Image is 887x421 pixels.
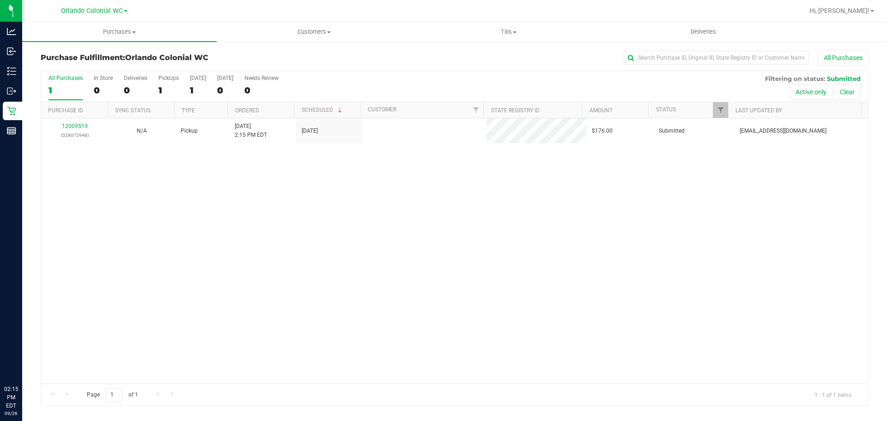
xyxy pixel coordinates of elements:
div: Deliveries [124,75,147,81]
inline-svg: Inventory [7,67,16,76]
a: Customer [368,106,396,113]
span: Submitted [827,75,861,82]
div: 0 [244,85,279,96]
inline-svg: Inbound [7,47,16,56]
span: [DATE] 2:15 PM EDT [235,122,267,140]
div: In Store [94,75,113,81]
a: Purchase ID [48,107,83,114]
a: Filter [468,102,483,118]
a: Filter [713,102,728,118]
a: Scheduled [302,107,344,113]
a: Amount [589,107,613,114]
span: Submitted [659,127,685,135]
div: PickUps [158,75,179,81]
span: Purchases [22,28,217,36]
div: 0 [94,85,113,96]
a: Tills [411,22,606,42]
span: Pickup [181,127,198,135]
a: Last Updated By [735,107,782,114]
span: Filtering on status: [765,75,825,82]
p: 09/26 [4,410,18,417]
span: Customers [217,28,411,36]
input: 1 [106,388,122,402]
a: Status [656,106,676,113]
a: State Registry ID [491,107,540,114]
inline-svg: Analytics [7,27,16,36]
a: Customers [217,22,411,42]
p: (328072948) [47,131,103,140]
span: Not Applicable [137,128,147,134]
span: $176.00 [592,127,613,135]
div: 1 [158,85,179,96]
div: All Purchases [49,75,83,81]
div: 0 [124,85,147,96]
a: 12009519 [62,123,88,129]
span: Tills [412,28,605,36]
inline-svg: Outbound [7,86,16,96]
h3: Purchase Fulfillment: [41,54,316,62]
span: Orlando Colonial WC [125,53,208,62]
div: [DATE] [217,75,233,81]
div: [DATE] [190,75,206,81]
input: Search Purchase ID, Original ID, State Registry ID or Customer Name... [624,51,808,65]
inline-svg: Retail [7,106,16,116]
inline-svg: Reports [7,126,16,135]
span: Deliveries [678,28,729,36]
a: Deliveries [606,22,801,42]
span: 1 - 1 of 1 items [807,388,859,402]
span: Hi, [PERSON_NAME]! [809,7,869,14]
div: 1 [190,85,206,96]
a: Sync Status [115,107,151,114]
span: Page of 1 [79,388,146,402]
div: 0 [217,85,233,96]
a: Type [182,107,195,114]
a: Ordered [235,107,259,114]
iframe: Resource center [9,347,37,375]
p: 02:15 PM EDT [4,385,18,410]
span: Orlando Colonial WC [61,7,123,15]
button: N/A [137,127,147,135]
a: Purchases [22,22,217,42]
button: Clear [834,84,861,100]
span: [DATE] [302,127,318,135]
div: Needs Review [244,75,279,81]
div: 1 [49,85,83,96]
span: [EMAIL_ADDRESS][DOMAIN_NAME] [740,127,826,135]
button: Active only [790,84,832,100]
button: All Purchases [818,50,869,66]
